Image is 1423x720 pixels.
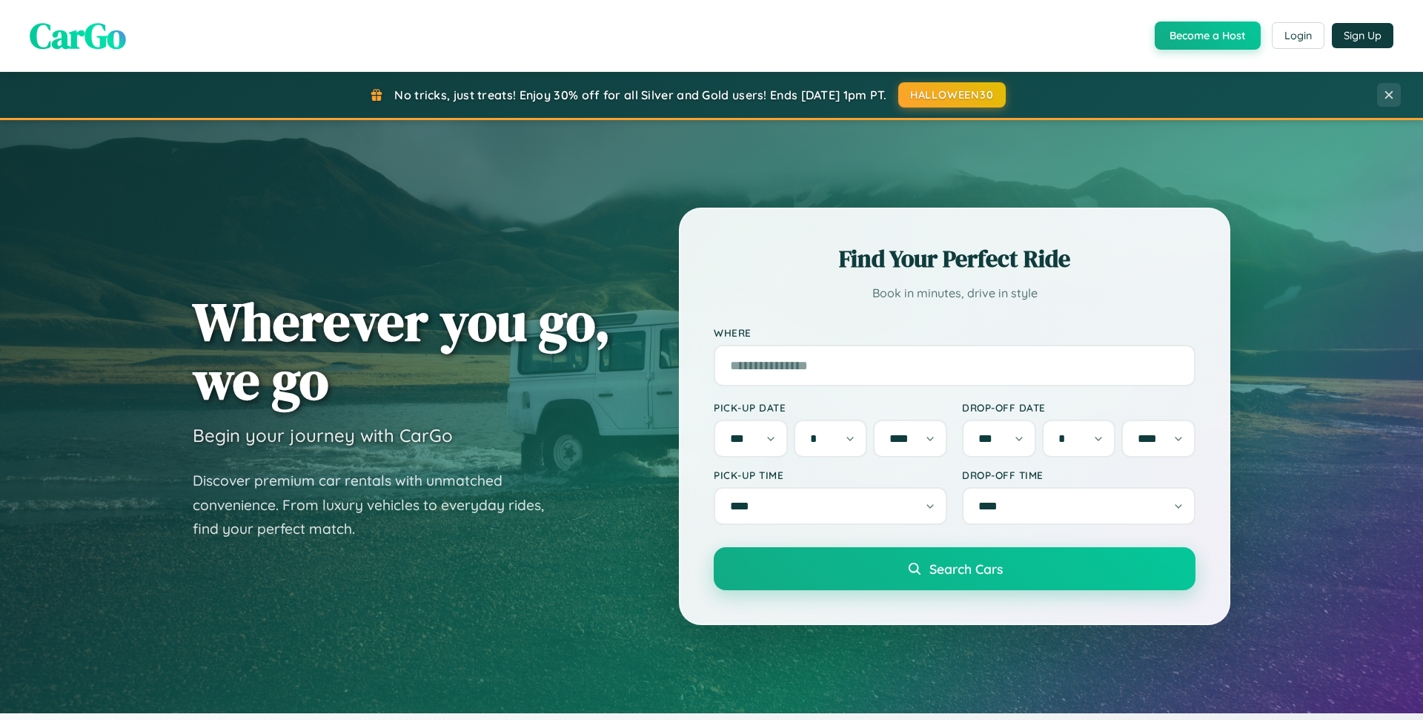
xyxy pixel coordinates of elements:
[714,469,947,481] label: Pick-up Time
[929,561,1003,577] span: Search Cars
[193,424,453,446] h3: Begin your journey with CarGo
[962,469,1195,481] label: Drop-off Time
[714,242,1195,275] h2: Find Your Perfect Ride
[714,326,1195,339] label: Where
[1332,23,1393,48] button: Sign Up
[962,401,1195,414] label: Drop-off Date
[1155,22,1261,50] button: Become a Host
[1272,22,1324,49] button: Login
[193,292,611,409] h1: Wherever you go, we go
[714,401,947,414] label: Pick-up Date
[898,82,1006,108] button: HALLOWEEN30
[193,469,563,541] p: Discover premium car rentals with unmatched convenience. From luxury vehicles to everyday rides, ...
[394,87,886,102] span: No tricks, just treats! Enjoy 30% off for all Silver and Gold users! Ends [DATE] 1pm PT.
[714,283,1195,304] p: Book in minutes, drive in style
[714,547,1195,590] button: Search Cars
[30,11,126,60] span: CarGo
